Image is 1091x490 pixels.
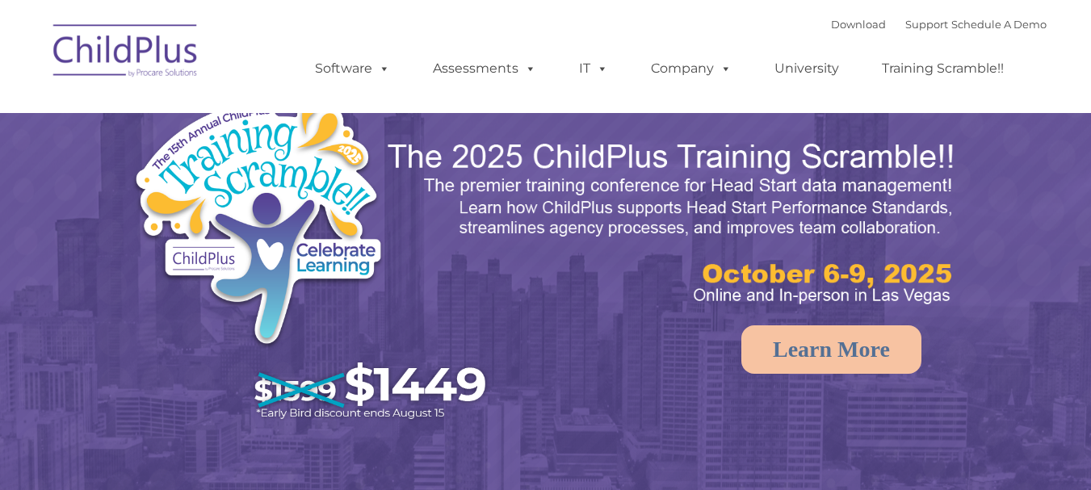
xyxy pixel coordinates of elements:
[635,52,748,85] a: Company
[831,18,1047,31] font: |
[417,52,552,85] a: Assessments
[866,52,1020,85] a: Training Scramble!!
[45,13,207,94] img: ChildPlus by Procare Solutions
[831,18,886,31] a: Download
[299,52,406,85] a: Software
[951,18,1047,31] a: Schedule A Demo
[758,52,855,85] a: University
[905,18,948,31] a: Support
[741,325,921,374] a: Learn More
[563,52,624,85] a: IT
